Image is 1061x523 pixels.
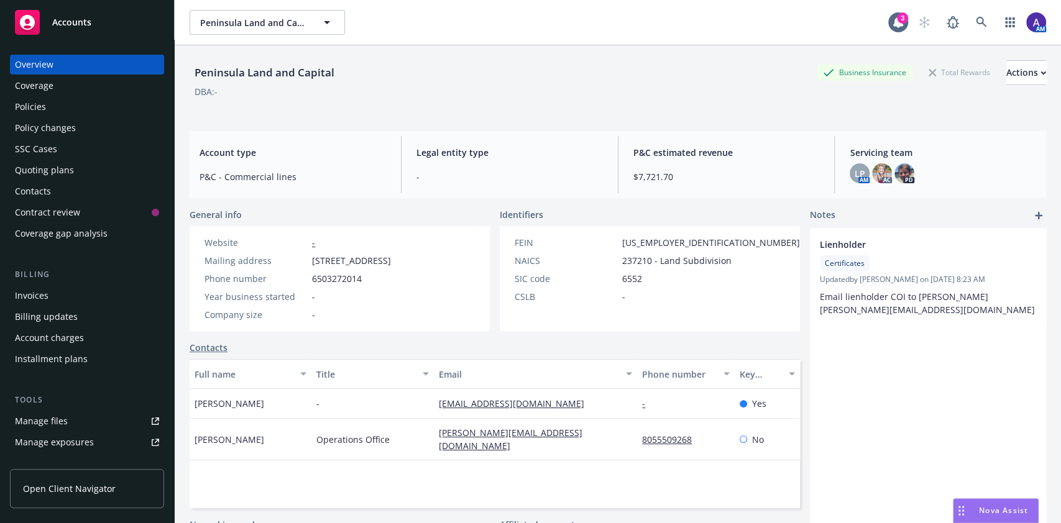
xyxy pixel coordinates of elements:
[312,272,362,285] span: 6503272014
[10,160,164,180] a: Quoting plans
[515,290,617,303] div: CSLB
[979,505,1028,516] span: Nova Assist
[15,411,68,431] div: Manage files
[10,394,164,406] div: Tools
[312,254,391,267] span: [STREET_ADDRESS]
[200,16,308,29] span: Peninsula Land and Capital
[439,368,618,381] div: Email
[622,272,642,285] span: 6552
[855,167,865,180] span: LP
[10,97,164,117] a: Policies
[515,254,617,267] div: NAICS
[23,482,116,495] span: Open Client Navigator
[312,308,315,321] span: -
[820,274,1036,285] span: Updated by [PERSON_NAME] on [DATE] 8:23 AM
[190,341,227,354] a: Contacts
[642,368,716,381] div: Phone number
[515,272,617,285] div: SIC code
[316,433,390,446] span: Operations Office
[190,208,242,221] span: General info
[195,433,264,446] span: [PERSON_NAME]
[940,10,965,35] a: Report a Bug
[1031,208,1046,223] a: add
[825,258,865,269] span: Certificates
[190,10,345,35] button: Peninsula Land and Capital
[439,427,582,452] a: [PERSON_NAME][EMAIL_ADDRESS][DOMAIN_NAME]
[872,163,892,183] img: photo
[204,290,307,303] div: Year business started
[15,224,108,243] div: Coverage gap analysis
[10,286,164,306] a: Invoices
[10,202,164,222] a: Contract review
[10,432,164,452] a: Manage exposures
[416,170,603,183] span: -
[316,368,415,381] div: Title
[10,268,164,281] div: Billing
[633,170,820,183] span: $7,721.70
[622,290,625,303] span: -
[15,453,96,473] div: Manage certificates
[200,170,386,183] span: P&C - Commercial lines
[416,146,603,159] span: Legal entity type
[998,10,1022,35] a: Switch app
[15,328,84,348] div: Account charges
[10,307,164,327] a: Billing updates
[15,118,76,138] div: Policy changes
[850,146,1036,159] span: Servicing team
[912,10,937,35] a: Start snowing
[15,286,48,306] div: Invoices
[312,290,315,303] span: -
[204,272,307,285] div: Phone number
[752,433,764,446] span: No
[820,238,1004,251] span: Lienholder
[15,432,94,452] div: Manage exposures
[1006,60,1046,85] button: Actions
[204,236,307,249] div: Website
[15,181,51,201] div: Contacts
[500,208,543,221] span: Identifiers
[195,397,264,410] span: [PERSON_NAME]
[10,5,164,40] a: Accounts
[642,398,655,409] a: -
[15,307,78,327] div: Billing updates
[10,181,164,201] a: Contacts
[633,146,820,159] span: P&C estimated revenue
[1006,61,1046,84] div: Actions
[15,139,57,159] div: SSC Cases
[817,65,912,80] div: Business Insurance
[752,397,766,410] span: Yes
[820,290,1036,316] p: Email lienholder COI to [PERSON_NAME] [PERSON_NAME][EMAIL_ADDRESS][DOMAIN_NAME]
[15,76,53,96] div: Coverage
[10,328,164,348] a: Account charges
[735,359,800,389] button: Key contact
[922,65,996,80] div: Total Rewards
[190,359,311,389] button: Full name
[312,237,315,248] a: -
[953,499,969,522] div: Drag to move
[52,17,91,27] span: Accounts
[10,118,164,138] a: Policy changes
[10,55,164,75] a: Overview
[195,85,218,98] div: DBA: -
[316,397,319,410] span: -
[810,208,835,223] span: Notes
[740,368,781,381] div: Key contact
[15,160,74,180] div: Quoting plans
[953,498,1039,523] button: Nova Assist
[311,359,433,389] button: Title
[10,224,164,243] a: Coverage gap analysis
[204,254,307,267] div: Mailing address
[637,359,735,389] button: Phone number
[200,146,386,159] span: Account type
[15,202,80,222] div: Contract review
[969,10,994,35] a: Search
[434,359,637,389] button: Email
[10,411,164,431] a: Manage files
[10,139,164,159] a: SSC Cases
[894,163,914,183] img: photo
[1026,12,1046,32] img: photo
[15,97,46,117] div: Policies
[622,236,800,249] span: [US_EMPLOYER_IDENTIFICATION_NUMBER]
[10,76,164,96] a: Coverage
